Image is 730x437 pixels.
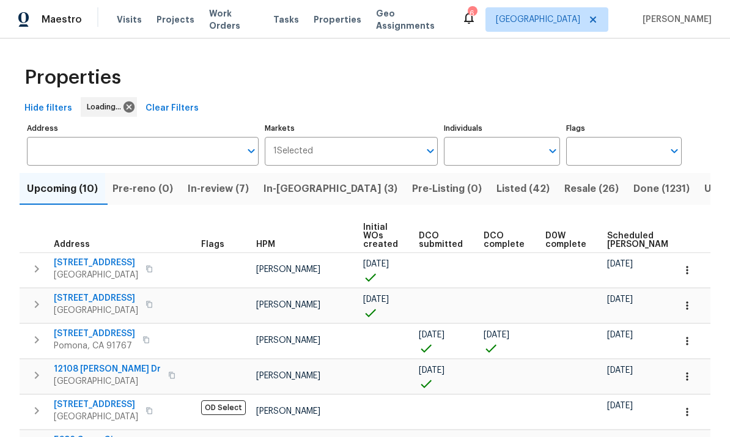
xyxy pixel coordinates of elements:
span: [DATE] [607,402,633,410]
span: Address [54,240,90,249]
span: 12108 [PERSON_NAME] Dr [54,363,161,375]
span: Scheduled [PERSON_NAME] [607,232,676,249]
span: HPM [256,240,275,249]
span: [GEOGRAPHIC_DATA] [54,411,138,423]
span: [STREET_ADDRESS] [54,292,138,304]
span: OD Select [201,400,246,415]
button: Clear Filters [141,97,204,120]
span: [PERSON_NAME] [256,301,320,309]
span: Listed (42) [496,180,550,197]
button: Open [666,142,683,160]
span: [PERSON_NAME] [256,372,320,380]
span: [GEOGRAPHIC_DATA] [54,304,138,317]
span: Done (1231) [633,180,690,197]
span: Work Orders [209,7,259,32]
button: Open [544,142,561,160]
span: DCO submitted [419,232,463,249]
span: [DATE] [419,366,444,375]
span: [DATE] [607,260,633,268]
span: Resale (26) [564,180,619,197]
span: [STREET_ADDRESS] [54,328,135,340]
span: Projects [157,13,194,26]
span: Visits [117,13,142,26]
span: Flags [201,240,224,249]
span: Clear Filters [146,101,199,116]
span: Tasks [273,15,299,24]
label: Flags [566,125,682,132]
span: Properties [24,72,121,84]
span: Maestro [42,13,82,26]
span: Hide filters [24,101,72,116]
span: [PERSON_NAME] [256,265,320,274]
span: [PERSON_NAME] [256,407,320,416]
span: [DATE] [419,331,444,339]
span: [DATE] [607,331,633,339]
span: [STREET_ADDRESS] [54,257,138,269]
button: Hide filters [20,97,77,120]
span: [GEOGRAPHIC_DATA] [496,13,580,26]
span: [DATE] [607,295,633,304]
span: [DATE] [363,260,389,268]
span: [DATE] [607,366,633,375]
span: [GEOGRAPHIC_DATA] [54,375,161,387]
span: Pomona, CA 91767 [54,340,135,352]
span: [PERSON_NAME] [256,336,320,345]
label: Address [27,125,259,132]
span: [GEOGRAPHIC_DATA] [54,269,138,281]
span: DCO complete [484,232,525,249]
span: Geo Assignments [376,7,447,32]
span: [DATE] [484,331,509,339]
span: Loading... [87,101,126,113]
button: Open [422,142,439,160]
button: Open [243,142,260,160]
span: In-[GEOGRAPHIC_DATA] (3) [264,180,397,197]
label: Individuals [444,125,559,132]
span: [PERSON_NAME] [638,13,712,26]
span: Properties [314,13,361,26]
div: 6 [468,7,476,20]
span: Pre-reno (0) [112,180,173,197]
span: Pre-Listing (0) [412,180,482,197]
span: [STREET_ADDRESS] [54,398,138,411]
span: D0W complete [545,232,586,249]
span: 1 Selected [273,146,313,156]
div: Loading... [81,97,137,117]
span: Initial WOs created [363,223,398,249]
label: Markets [265,125,438,132]
span: Upcoming (10) [27,180,98,197]
span: In-review (7) [188,180,249,197]
span: [DATE] [363,295,389,304]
